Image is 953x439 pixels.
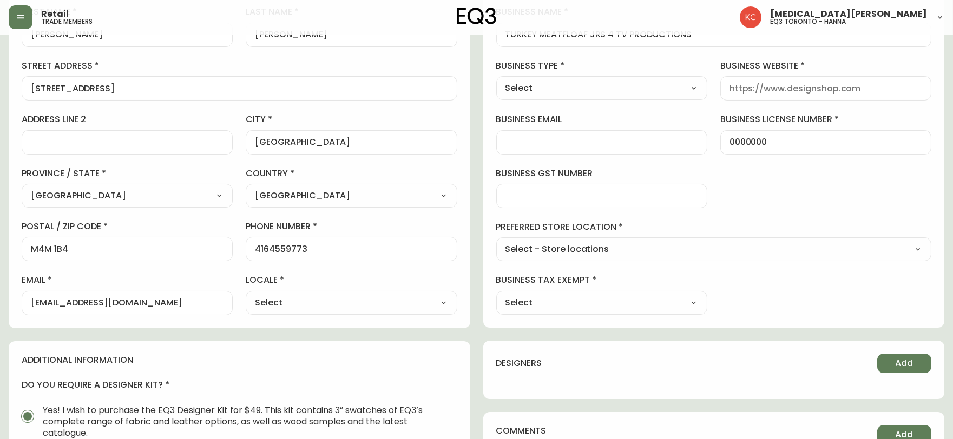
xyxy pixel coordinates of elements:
label: postal / zip code [22,221,233,232]
span: Retail [41,10,69,18]
label: business tax exempt [496,274,707,286]
span: [MEDICAL_DATA][PERSON_NAME] [770,10,927,18]
label: business gst number [496,168,707,179]
button: Add [877,354,931,373]
span: Add [896,357,913,369]
h4: do you require a designer kit? [22,379,457,391]
label: business website [720,60,931,72]
h5: trade members [41,18,93,25]
img: logo [457,8,497,25]
label: business email [496,114,707,125]
label: phone number [246,221,457,232]
input: https://www.designshop.com [729,83,922,94]
span: Yes! I wish to purchase the EQ3 Designer Kit for $49. This kit contains 3” swatches of EQ3’s comp... [43,404,449,438]
label: city [246,114,457,125]
label: business type [496,60,707,72]
h4: comments [496,425,547,437]
label: province / state [22,168,233,179]
label: locale [246,274,457,286]
label: address line 2 [22,114,233,125]
label: business license number [720,114,931,125]
label: country [246,168,457,179]
h4: additional information [22,354,457,366]
h5: eq3 toronto - hanna [770,18,846,25]
label: preferred store location [496,221,932,233]
label: email [22,274,233,286]
h4: designers [496,357,542,369]
label: street address [22,60,457,72]
img: 6487344ffbf0e7f3b216948508909409 [740,6,761,28]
